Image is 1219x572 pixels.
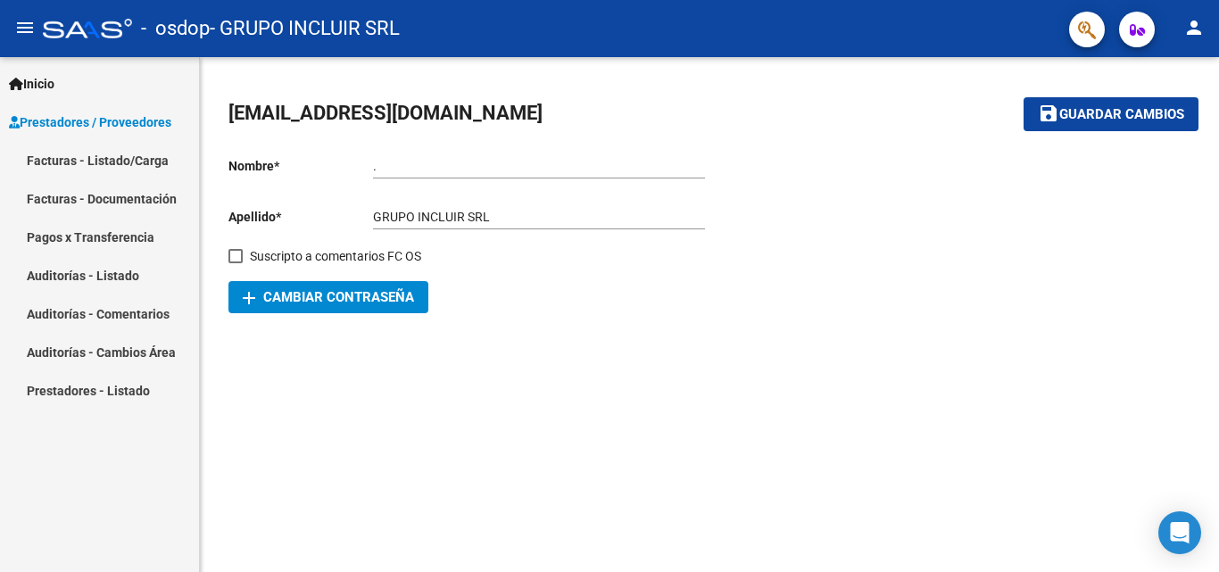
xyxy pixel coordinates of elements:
span: Prestadores / Proveedores [9,112,171,132]
mat-icon: person [1183,17,1205,38]
span: Suscripto a comentarios FC OS [250,245,421,267]
div: Open Intercom Messenger [1158,511,1201,554]
button: Guardar cambios [1024,97,1198,130]
p: Apellido [228,207,373,227]
span: [EMAIL_ADDRESS][DOMAIN_NAME] [228,102,543,124]
span: Cambiar Contraseña [243,289,414,305]
p: Nombre [228,156,373,176]
span: Guardar cambios [1059,107,1184,123]
mat-icon: menu [14,17,36,38]
mat-icon: add [238,287,260,309]
span: - GRUPO INCLUIR SRL [210,9,400,48]
button: Cambiar Contraseña [228,281,428,313]
span: Inicio [9,74,54,94]
span: - osdop [141,9,210,48]
mat-icon: save [1038,103,1059,124]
